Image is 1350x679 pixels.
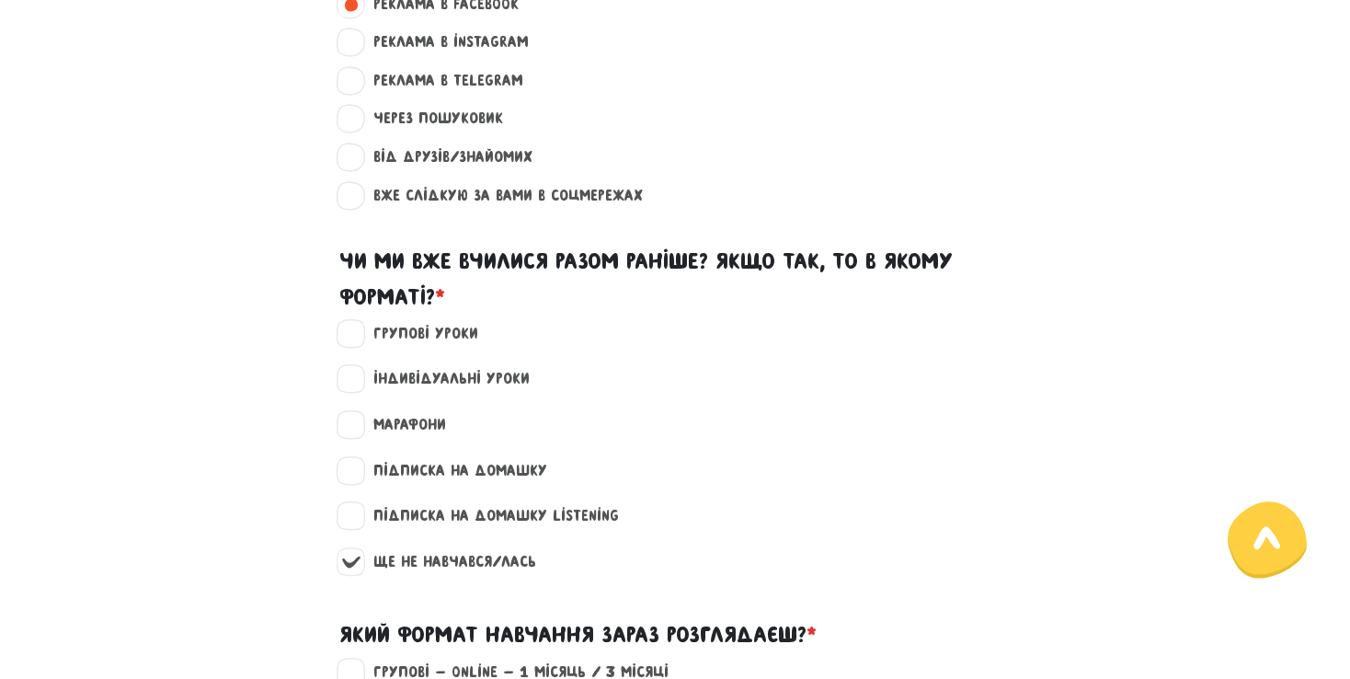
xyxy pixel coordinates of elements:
label: Групові уроки [358,322,478,346]
label: Реклама в Instagram [358,30,529,54]
label: Від друзів/знайомих [358,145,532,169]
label: Чи ми вже вчилися разом раніше? Якщо так, то в якому форматі? [339,244,1011,315]
label: Який формат навчання зараз розглядаєш? [339,617,817,652]
label: Реклама в Telegram [358,69,523,93]
label: Підписка на Домашку [358,459,547,483]
label: Вже слідкую за вами в соцмережах [358,184,643,208]
label: Підписка на Домашку Listening [358,504,619,528]
label: Індивідуальні уроки [358,367,530,391]
label: Ще не навчався/лась [358,550,536,574]
label: Через пошуковик [358,107,503,131]
label: Марафони [358,413,446,437]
